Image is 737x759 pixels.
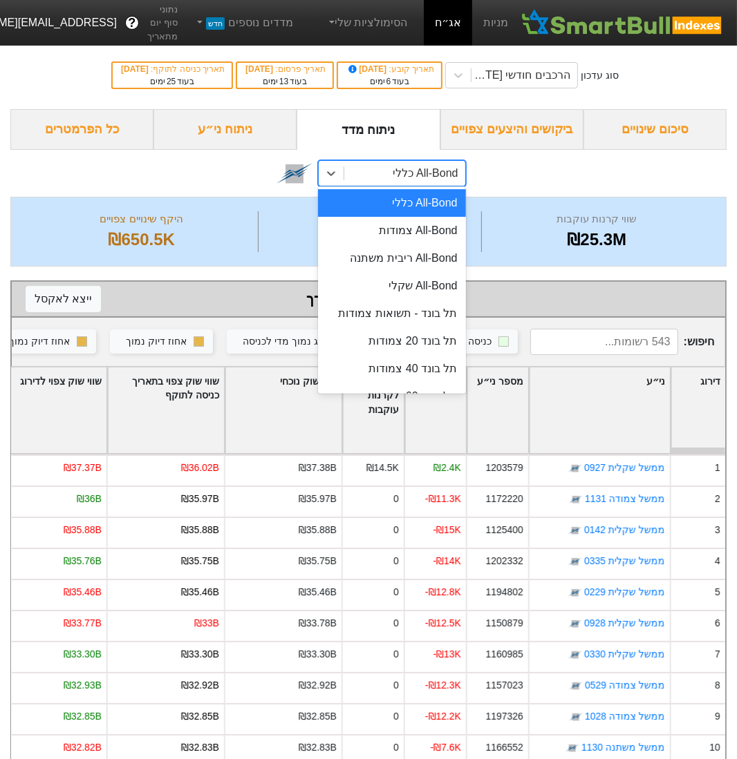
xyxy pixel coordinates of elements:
div: ₪33.77B [64,616,102,631]
div: ₪650.5K [28,227,254,252]
div: 1203579 [486,461,523,475]
div: ₪35.88B [299,523,337,537]
div: בעוד ימים [345,75,434,88]
a: ממשל שקלית 0928 [584,617,665,628]
a: הסימולציות שלי [321,9,413,37]
span: 13 [279,77,288,86]
div: ₪32.83B [181,740,219,755]
div: ₪32.82B [64,740,102,755]
span: [DATE] [245,64,275,74]
div: ₪37.38B [299,461,337,475]
img: SmartBull [519,9,726,37]
img: tase link [568,617,582,631]
button: אחוז דיוק נמוך [110,329,213,354]
div: ₪37.37B [64,461,102,475]
a: ממשל צמודה 1028 [585,711,665,722]
div: All-Bond ריבית משתנה [318,244,465,272]
img: tase link [568,586,582,599]
div: 0 [393,616,399,631]
div: Toggle SortBy [467,367,528,453]
div: כל הפרמטרים [10,109,153,150]
div: 0 [393,523,399,537]
div: שווי קרנות עוקבות [485,211,709,227]
div: 2 [715,492,720,506]
a: ממשל שקלית 0142 [584,524,665,535]
div: All-Bond שקלי [318,272,465,300]
div: כניסה [468,334,492,349]
img: tase link [569,679,583,693]
div: 1166552 [486,740,523,755]
div: תאריך כניסה לתוקף : [120,63,225,75]
div: אחוז דיוק נמוך [126,334,187,349]
a: ממשל צמודה 0529 [585,680,665,691]
div: All-Bond צמודות [318,217,465,244]
input: 543 רשומות... [530,329,678,355]
span: חדש [206,17,225,30]
a: מדדים נוספיםחדש [189,9,299,37]
div: תאריך פרסום : [244,63,326,75]
div: 3 [715,523,720,537]
span: [DATE] [346,64,389,74]
div: ₪35.97B [299,492,337,506]
div: -₪12.2K [425,709,461,724]
div: 9 [715,709,720,724]
img: tase link [569,492,583,506]
div: תל בונד 60 צמודות [318,383,465,410]
div: 1157023 [486,678,523,693]
div: ניתוח מדד [297,109,440,150]
div: ₪35.88B [64,523,102,537]
div: -₪12.3K [425,678,461,693]
div: ₪35.46B [181,585,219,599]
div: 1172220 [486,492,523,506]
div: סיכום שינויים [584,109,727,150]
div: ₪36.02B [181,461,219,475]
div: תל בונד 40 צמודות [318,355,465,383]
div: 4 [715,554,720,568]
div: ₪36B [77,492,102,506]
div: -₪13K [433,647,461,662]
div: ₪32.93B [64,678,102,693]
div: בעוד ימים [120,75,225,88]
div: 1160985 [486,647,523,662]
div: 1 [715,461,720,475]
div: Toggle SortBy [225,367,342,453]
div: -₪15K [433,523,461,537]
div: ₪33.30B [64,647,102,662]
div: 7 [715,647,720,662]
div: 1194802 [486,585,523,599]
div: בעוד ימים [244,75,326,88]
div: ₪32.85B [181,709,219,724]
div: ₪35.75B [299,554,337,568]
div: 10 [710,740,720,755]
span: 25 [167,77,176,86]
a: ממשל צמודה 1131 [585,493,665,504]
div: -₪12.8K [425,585,461,599]
img: tase link [569,710,583,724]
div: תל בונד - תשואות צמודות [318,300,465,327]
div: ₪32.92B [181,678,219,693]
div: ₪33.30B [181,647,219,662]
div: ₪2.4K [433,461,461,475]
a: ממשל שקלית 0927 [584,462,665,473]
div: היקף שינויים צפויים [28,211,254,227]
div: 1197326 [486,709,523,724]
div: 1125400 [486,523,523,537]
div: Toggle SortBy [671,367,725,453]
div: ₪35.88B [181,523,219,537]
div: ₪32.92B [299,678,337,693]
img: tase link [568,461,582,475]
div: -₪12.5K [425,616,461,631]
a: ממשל שקלית 0330 [584,648,665,660]
div: ₪33.78B [299,616,337,631]
button: ייצא לאקסל [26,286,101,312]
div: 8 [715,678,720,693]
span: חיפוש : [530,329,714,355]
div: -₪14K [433,554,461,568]
div: ₪35.75B [181,554,219,568]
div: 5 [715,585,720,599]
div: ניתוח ני״ע [153,109,297,150]
div: -₪7.6K [431,740,461,755]
div: 1202332 [486,554,523,568]
div: תאריך קובע : [345,63,434,75]
div: שינוי צפוי לפי נייר ערך [26,289,711,309]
